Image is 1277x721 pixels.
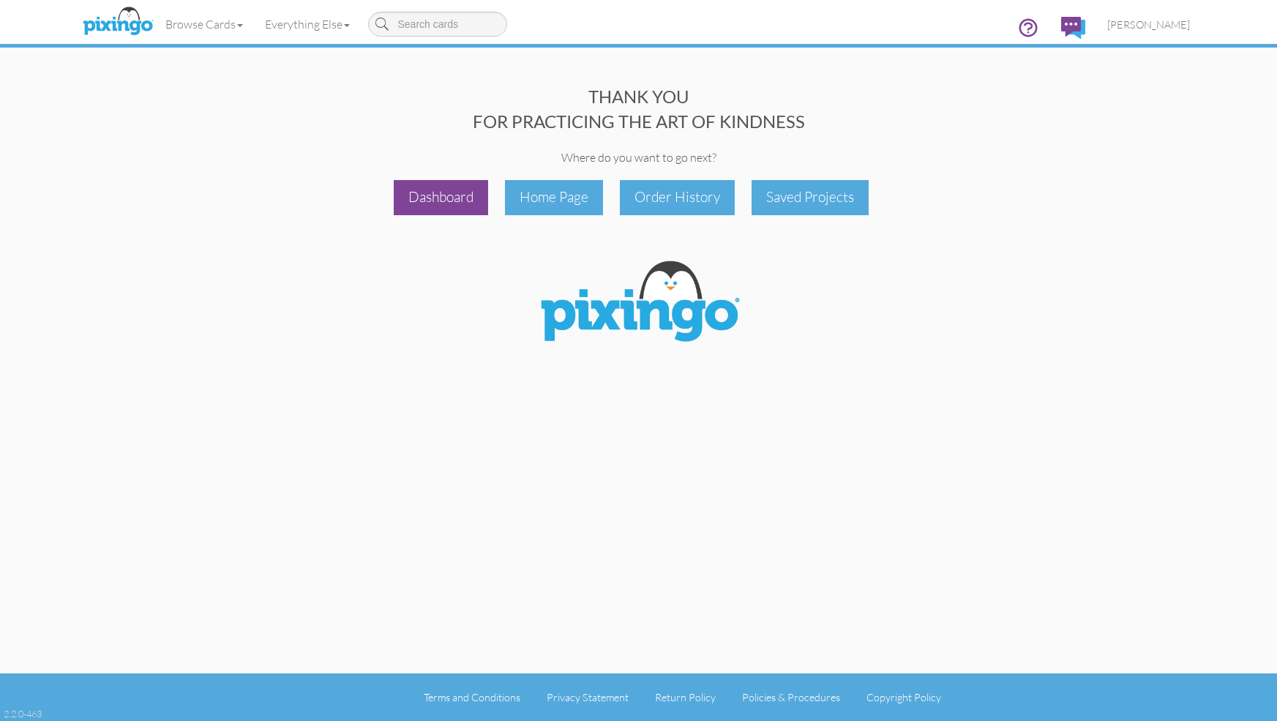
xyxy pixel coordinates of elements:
[254,6,361,42] a: Everything Else
[547,691,629,703] a: Privacy Statement
[505,180,603,214] div: Home Page
[77,149,1201,166] div: Where do you want to go next?
[529,252,749,356] img: Pixingo Logo
[655,691,716,703] a: Return Policy
[1276,720,1277,721] iframe: Chat
[394,180,488,214] div: Dashboard
[1107,18,1190,31] span: [PERSON_NAME]
[620,180,735,214] div: Order History
[77,84,1201,135] div: THANK YOU FOR PRACTICING THE ART OF KINDNESS
[154,6,254,42] a: Browse Cards
[866,691,941,703] a: Copyright Policy
[79,4,157,40] img: pixingo logo
[4,707,42,720] div: 2.2.0-463
[1096,6,1201,43] a: [PERSON_NAME]
[752,180,869,214] div: Saved Projects
[742,691,840,703] a: Policies & Procedures
[1061,17,1085,39] img: comments.svg
[424,691,520,703] a: Terms and Conditions
[368,12,507,37] input: Search cards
